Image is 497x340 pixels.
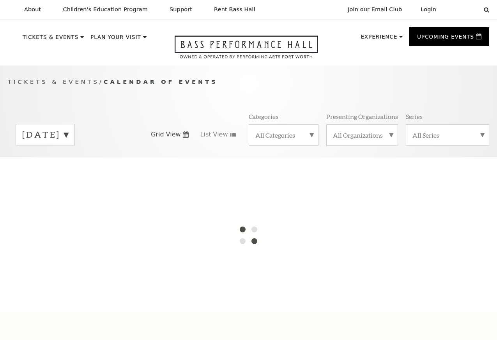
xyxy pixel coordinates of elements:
select: Select: [449,6,476,13]
p: Children's Education Program [63,6,148,13]
span: Calendar of Events [104,78,218,85]
p: Plan Your Visit [90,35,141,44]
span: Tickets & Events [8,78,99,85]
label: All Categories [255,131,312,139]
label: All Series [412,131,483,139]
label: [DATE] [22,129,68,141]
p: Upcoming Events [417,34,474,44]
p: Series [406,112,423,120]
p: Tickets & Events [23,35,78,44]
p: About [24,6,41,13]
p: / [8,77,489,87]
p: Categories [249,112,278,120]
p: Presenting Organizations [326,112,398,120]
span: List View [200,130,228,139]
p: Experience [361,34,398,44]
p: Support [170,6,192,13]
p: Rent Bass Hall [214,6,255,13]
label: All Organizations [333,131,391,139]
span: Grid View [151,130,181,139]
